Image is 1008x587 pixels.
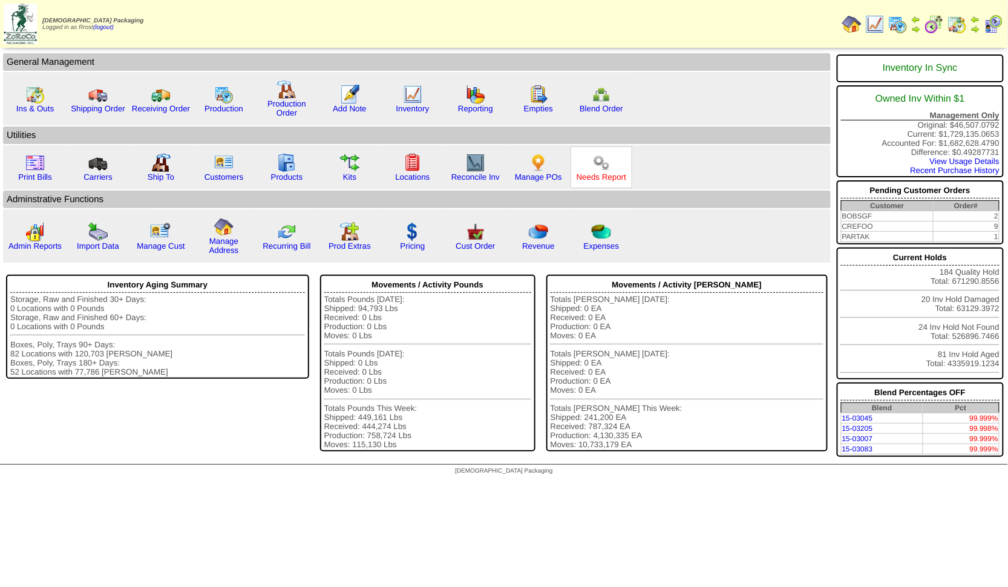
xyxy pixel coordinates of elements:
[970,15,980,24] img: arrowleft.gif
[842,424,873,433] a: 15-03205
[841,88,1000,111] div: Owned Inv Within $1
[205,104,243,113] a: Production
[137,241,185,251] a: Manage Cust
[333,104,367,113] a: Add Note
[842,445,873,453] a: 15-03083
[205,172,243,182] a: Customers
[923,434,999,444] td: 99.999%
[3,191,831,208] td: Adminstrative Functions
[458,104,493,113] a: Reporting
[841,57,1000,80] div: Inventory In Sync
[329,241,371,251] a: Prod Extras
[25,153,45,172] img: invoice2.gif
[577,172,626,182] a: Needs Report
[842,15,862,34] img: home.gif
[551,295,823,450] div: Totals [PERSON_NAME] [DATE]: Shipped: 0 EA Received: 0 EA Production: 0 EA Moves: 0 EA Totals [PE...
[271,172,303,182] a: Products
[93,24,114,31] a: (logout)
[71,104,125,113] a: Shipping Order
[209,237,239,255] a: Manage Address
[515,172,562,182] a: Manage POs
[934,211,1000,221] td: 2
[970,24,980,34] img: arrowright.gif
[88,222,108,241] img: import.gif
[842,435,873,443] a: 15-03007
[10,295,305,376] div: Storage, Raw and Finished 30+ Days: 0 Locations with 0 Pounds Storage, Raw and Finished 60+ Days:...
[324,295,531,450] div: Totals Pounds [DATE]: Shipped: 94,793 Lbs Received: 0 Lbs Production: 0 Lbs Moves: 0 Lbs Totals P...
[8,241,62,251] a: Admin Reports
[584,241,620,251] a: Expenses
[132,104,190,113] a: Receiving Order
[151,153,171,172] img: factory2.gif
[466,85,485,104] img: graph.gif
[580,104,623,113] a: Blend Order
[150,222,172,241] img: managecust.png
[277,222,296,241] img: reconcile.gif
[456,241,495,251] a: Cust Order
[3,53,831,71] td: General Management
[551,277,823,293] div: Movements / Activity [PERSON_NAME]
[267,99,306,117] a: Production Order
[841,111,1000,120] div: Management Only
[592,153,611,172] img: workflow.png
[396,104,430,113] a: Inventory
[923,413,999,424] td: 99.999%
[934,221,1000,232] td: 9
[451,172,500,182] a: Reconcile Inv
[923,403,999,413] th: Pct
[10,277,305,293] div: Inventory Aging Summary
[403,153,422,172] img: locations.gif
[934,201,1000,211] th: Order#
[841,183,1000,198] div: Pending Customer Orders
[340,85,359,104] img: orders.gif
[83,172,112,182] a: Carriers
[841,221,933,232] td: CREFOO
[837,248,1004,379] div: 184 Quality Hold Total: 671290.8556 20 Inv Hold Damaged Total: 63129.3972 24 Inv Hold Not Found T...
[947,15,967,34] img: calendarinout.gif
[522,241,554,251] a: Revenue
[395,172,430,182] a: Locations
[841,211,933,221] td: BOBSGF
[4,4,37,44] img: zoroco-logo-small.webp
[841,385,1000,401] div: Blend Percentages OFF
[466,222,485,241] img: cust_order.png
[42,18,143,31] span: Logged in as Rrost
[841,403,923,413] th: Blend
[529,222,548,241] img: pie_chart.png
[592,85,611,104] img: network.png
[214,153,234,172] img: customers.gif
[16,104,54,113] a: Ins & Outs
[865,15,885,34] img: line_graph.gif
[841,232,933,242] td: PARTAK
[25,85,45,104] img: calendarinout.gif
[455,468,552,474] span: [DEMOGRAPHIC_DATA] Packaging
[18,172,52,182] a: Print Bills
[984,15,1003,34] img: calendarcustomer.gif
[401,241,425,251] a: Pricing
[529,85,548,104] img: workorder.gif
[340,153,359,172] img: workflow.gif
[466,153,485,172] img: line_graph2.gif
[151,85,171,104] img: truck2.gif
[592,222,611,241] img: pie_chart2.png
[403,222,422,241] img: dollar.gif
[923,424,999,434] td: 99.998%
[911,24,921,34] img: arrowright.gif
[529,153,548,172] img: po.png
[403,85,422,104] img: line_graph.gif
[841,250,1000,266] div: Current Holds
[214,217,234,237] img: home.gif
[925,15,944,34] img: calendarblend.gif
[911,15,921,24] img: arrowleft.gif
[42,18,143,24] span: [DEMOGRAPHIC_DATA] Packaging
[214,85,234,104] img: calendarprod.gif
[343,172,356,182] a: Kits
[837,85,1004,177] div: Original: $46,507.0792 Current: $1,729,135.0653 Accounted For: $1,682,628.4790 Difference: $0.492...
[25,222,45,241] img: graph2.png
[88,153,108,172] img: truck3.gif
[3,126,831,144] td: Utilities
[524,104,553,113] a: Empties
[277,153,296,172] img: cabinet.gif
[934,232,1000,242] td: 1
[77,241,119,251] a: Import Data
